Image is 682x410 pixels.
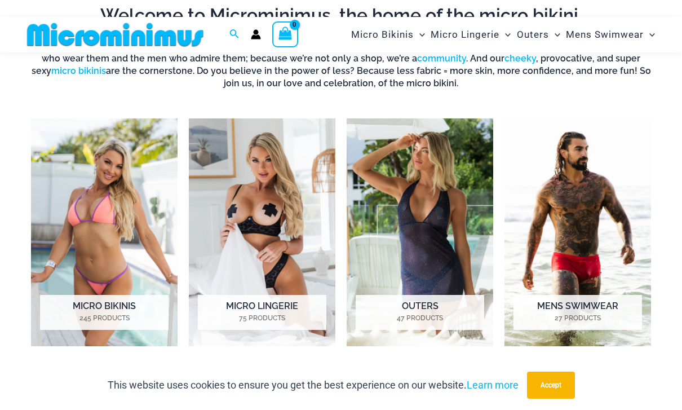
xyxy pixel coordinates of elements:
a: Visit product category Micro Bikinis [31,118,178,346]
img: MM SHOP LOGO FLAT [23,22,208,47]
a: Learn more [467,379,519,391]
span: Outers [517,20,549,49]
span: Menu Toggle [499,20,511,49]
a: Account icon link [251,29,261,39]
a: Mens SwimwearMenu ToggleMenu Toggle [563,20,658,49]
a: Visit product category Outers [347,118,493,346]
a: Visit product category Micro Lingerie [189,118,335,346]
h2: Outers [356,295,484,330]
span: Menu Toggle [644,20,655,49]
h2: Mens Swimwear [513,295,642,330]
a: Micro BikinisMenu ToggleMenu Toggle [348,20,428,49]
p: This website uses cookies to ensure you get the best experience on our website. [108,377,519,394]
h2: Micro Lingerie [198,295,326,330]
a: community [417,53,466,64]
a: Visit product category Mens Swimwear [504,118,651,346]
img: Micro Bikinis [31,118,178,346]
nav: Site Navigation [347,19,659,51]
a: View Shopping Cart, empty [272,21,298,47]
span: Micro Lingerie [431,20,499,49]
a: Search icon link [229,28,240,42]
h2: Micro Bikinis [40,295,169,330]
a: OutersMenu ToggleMenu Toggle [514,20,563,49]
img: Outers [347,118,493,346]
img: Mens Swimwear [504,118,651,346]
a: micro bikinis [51,65,106,76]
span: Menu Toggle [414,20,425,49]
h6: This is the extraordinary world of Microminimus, the ultimate destination for the micro bikini, c... [31,39,651,90]
button: Accept [527,372,575,399]
h2: Welcome to Microminimus, the home of the micro bikini. [31,3,651,27]
mark: 75 Products [198,313,326,323]
mark: 245 Products [40,313,169,323]
mark: 27 Products [513,313,642,323]
span: Menu Toggle [549,20,560,49]
a: Micro LingerieMenu ToggleMenu Toggle [428,20,513,49]
a: cheeky [504,53,536,64]
span: Micro Bikinis [351,20,414,49]
mark: 47 Products [356,313,484,323]
img: Micro Lingerie [189,118,335,346]
span: Mens Swimwear [566,20,644,49]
